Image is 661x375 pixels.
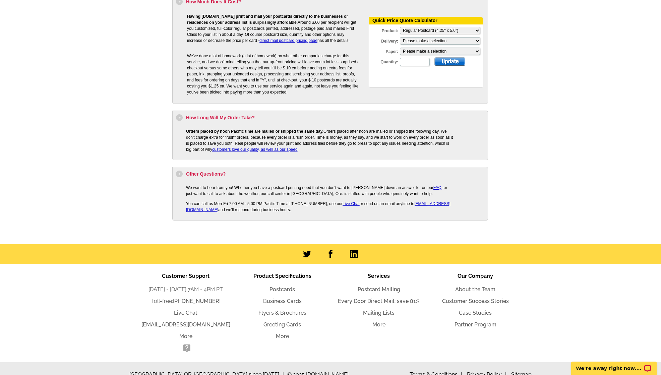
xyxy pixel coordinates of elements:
[455,286,495,293] a: About the Team
[176,114,484,121] h3: How Long Will My Order Take?
[455,321,496,328] a: Partner Program
[263,298,302,304] a: Business Cards
[141,321,230,328] a: [EMAIL_ADDRESS][DOMAIN_NAME]
[338,298,420,304] a: Every Door Direct Mail: save 81%
[187,13,361,44] p: Around $.60 per recipient will get you customized, full-color regular postcards printed, addresse...
[179,333,192,339] a: More
[187,53,361,95] p: We've done a lot of homework (a lot of homework) on what other companies charge for this service,...
[162,273,209,279] span: Customer Support
[176,171,484,177] h3: Other Questions?
[442,298,509,304] a: Customer Success Stories
[186,128,454,152] p: Orders placed after noon are mailed or shipped the following day. We don't charge extra for "rush...
[173,298,221,304] a: [PHONE_NUMBER]
[259,38,317,43] a: direct mail postcard pricing page
[458,273,493,279] span: Our Company
[258,310,306,316] a: Flyers & Brochures
[369,47,399,55] label: Paper:
[369,17,483,24] div: Quick Price Quote Calculator
[369,57,399,65] label: Quantity:
[269,286,295,293] a: Postcards
[368,273,390,279] span: Services
[186,129,323,134] b: Orders placed by noon Pacific time are mailed or shipped the same day.
[433,185,441,190] a: FAQ
[186,201,454,213] p: You can call us Mon-Fri 7:00 AM - 5:00 PM Pacific Time at [PHONE_NUMBER], use our or send us an e...
[137,286,234,294] li: [DATE] - [DATE] 7AM - 4PM PT
[263,321,301,328] a: Greeting Cards
[276,333,289,339] a: More
[187,14,348,25] b: Having [DOMAIN_NAME] print and mail your postcards directly to the businesses or residences on yo...
[186,201,450,212] a: [EMAIL_ADDRESS][DOMAIN_NAME]
[372,321,385,328] a: More
[186,185,454,197] p: We want to hear from you! Whether you have a postcard printing need that you don't want to [PERSO...
[343,201,360,206] a: Live Chat
[363,310,395,316] a: Mailing Lists
[212,147,298,152] a: customers love our quality, as well as our speed
[358,286,400,293] a: Postcard Mailing
[459,310,492,316] a: Case Studies
[137,297,234,305] li: Toll-free:
[567,354,661,375] iframe: LiveChat chat widget
[253,273,311,279] span: Product Specifications
[369,26,399,34] label: Product:
[369,37,399,44] label: Delivery:
[174,310,197,316] a: Live Chat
